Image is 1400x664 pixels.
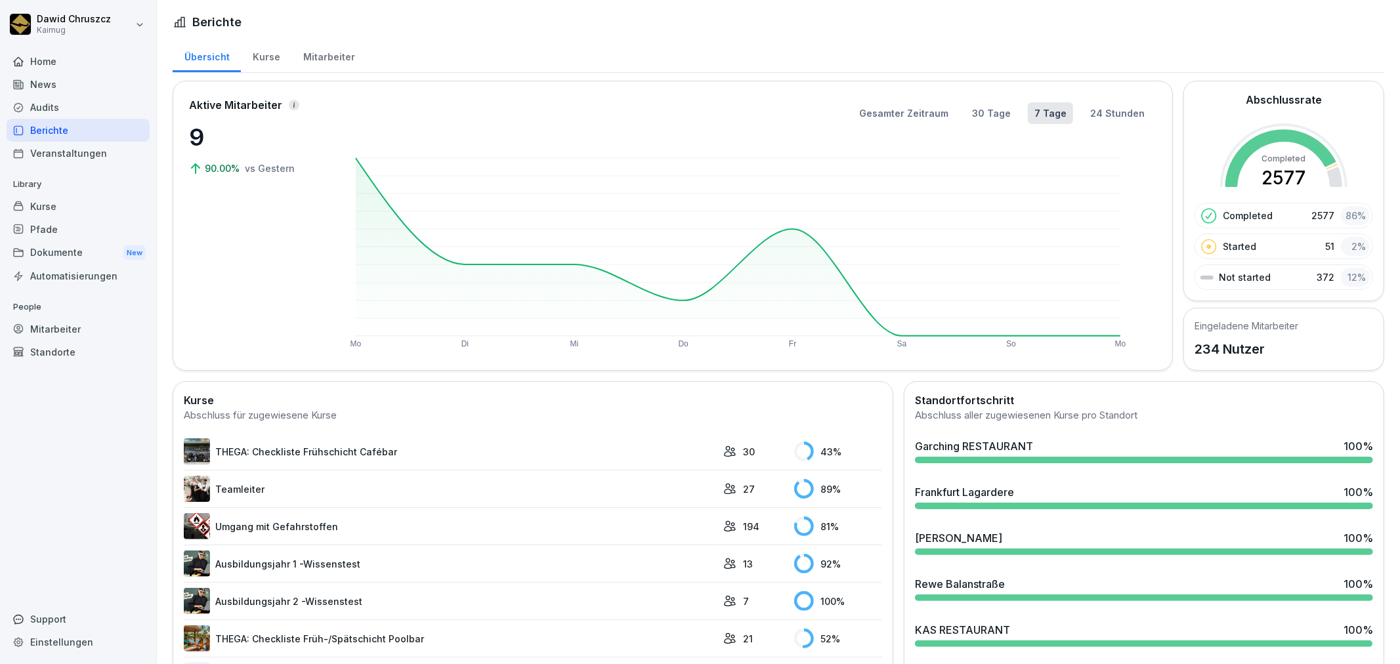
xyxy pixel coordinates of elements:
p: 372 [1317,270,1334,284]
div: 100 % [1344,438,1373,454]
p: 51 [1325,239,1334,253]
text: Di [461,339,469,348]
text: Sa [897,339,907,348]
div: Mitarbeiter [291,39,366,72]
p: 2577 [1311,209,1334,222]
p: Completed [1223,209,1273,222]
button: 7 Tage [1028,102,1073,124]
a: Ausbildungsjahr 1 -Wissenstest [184,550,717,577]
div: Abschluss aller zugewiesenen Kurse pro Standort [915,408,1373,423]
h1: Berichte [192,13,242,31]
div: Support [7,608,150,631]
a: Ausbildungsjahr 2 -Wissenstest [184,588,717,614]
text: Mo [350,339,362,348]
a: Einstellungen [7,631,150,654]
text: Fr [789,339,796,348]
div: Garching RESTAURANT [915,438,1033,454]
a: Automatisierungen [7,264,150,287]
div: 100 % [1344,576,1373,592]
div: 92 % [794,554,882,573]
div: 100 % [1344,530,1373,546]
img: eu7hyn34msojjefjekhnxyfb.png [184,438,210,465]
p: People [7,297,150,318]
div: 100 % [794,591,882,611]
img: ro33qf0i8ndaw7nkfv0stvse.png [184,513,210,539]
a: Pfade [7,218,150,241]
a: Veranstaltungen [7,142,150,165]
div: New [123,245,146,260]
text: So [1007,339,1017,348]
text: Do [679,339,689,348]
a: Standorte [7,341,150,363]
button: 30 Tage [965,102,1017,124]
p: Library [7,174,150,195]
div: [PERSON_NAME] [915,530,1002,546]
h2: Standortfortschritt [915,392,1373,408]
h2: Kurse [184,392,882,408]
a: News [7,73,150,96]
a: Übersicht [173,39,241,72]
div: KAS RESTAURANT [915,622,1010,638]
div: 43 % [794,442,882,461]
button: Gesamter Zeitraum [853,102,955,124]
div: 52 % [794,629,882,648]
a: Rewe Balanstraße100% [910,571,1378,606]
a: [PERSON_NAME]100% [910,525,1378,560]
img: m7c771e1b5zzexp1p9raqxk8.png [184,550,210,577]
p: Aktive Mitarbeiter [189,97,282,113]
div: 81 % [794,516,882,536]
div: 100 % [1344,484,1373,500]
div: 2 % [1341,237,1370,256]
img: merqyd26r8c8lzomofbhvkie.png [184,625,210,652]
p: Started [1223,239,1256,253]
img: kdhala7dy4uwpjq3l09r8r31.png [184,588,210,614]
p: Not started [1219,270,1271,284]
p: vs Gestern [245,161,295,175]
a: DokumenteNew [7,241,150,265]
p: Kaimug [37,26,111,35]
a: KAS RESTAURANT100% [910,617,1378,652]
p: 13 [743,557,753,571]
p: 234 Nutzer [1195,339,1298,359]
p: 30 [743,445,755,459]
a: Kurse [241,39,291,72]
a: Audits [7,96,150,119]
p: Dawid Chruszcz [37,14,111,25]
p: 9 [189,119,320,155]
h2: Abschlussrate [1246,92,1322,108]
div: Abschluss für zugewiesene Kurse [184,408,882,423]
div: Dokumente [7,241,150,265]
a: Berichte [7,119,150,142]
a: Umgang mit Gefahrstoffen [184,513,717,539]
a: Frankfurt Lagardere100% [910,479,1378,514]
div: Rewe Balanstraße [915,576,1005,592]
p: 21 [743,632,753,646]
a: Kurse [7,195,150,218]
text: Mi [570,339,579,348]
h5: Eingeladene Mitarbeiter [1195,319,1298,333]
div: 12 % [1341,268,1370,287]
p: 7 [743,594,749,608]
div: 86 % [1341,206,1370,225]
p: 90.00% [205,161,242,175]
a: Home [7,50,150,73]
img: pytyph5pk76tu4q1kwztnixg.png [184,476,210,502]
p: 27 [743,482,755,496]
text: Mo [1115,339,1126,348]
p: 194 [743,520,759,533]
div: Frankfurt Lagardere [915,484,1014,500]
a: Mitarbeiter [7,318,150,341]
div: 89 % [794,479,882,499]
